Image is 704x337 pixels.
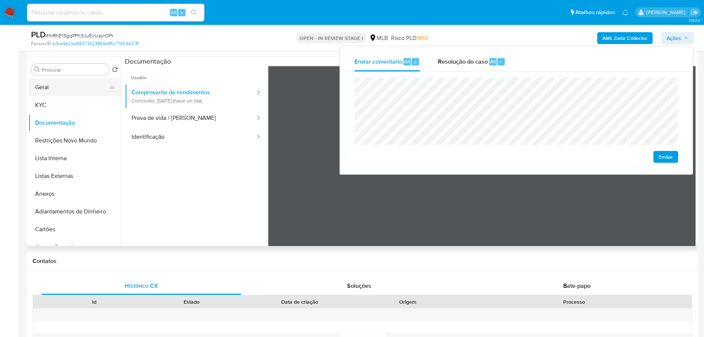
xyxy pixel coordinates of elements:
button: Contas Bancárias [28,238,121,256]
span: 3.163.0 [688,17,700,23]
button: KYC [28,96,121,114]
p: OPEN - IN REVIEW STAGE I [296,33,366,43]
span: Enviar comentário [354,57,402,65]
span: Alt [171,9,177,16]
span: Bate-papo [563,282,591,290]
button: Listas Externas [28,167,121,185]
div: Estado [148,298,235,306]
b: Person ID [31,40,51,47]
span: # mRhE13gqIfPh3JuEvUayrOPr [46,32,113,39]
span: MID [418,34,428,42]
button: Procurar [34,67,40,73]
button: Ações [662,32,694,44]
button: Restrições Novo Mundo [28,132,121,149]
h1: Contatos [33,257,692,265]
button: Anexos [28,185,121,203]
button: Retornar ao pedido padrão [112,67,118,75]
span: Alt [404,58,410,65]
div: MLB [369,34,388,42]
p: lucas.portella@mercadolivre.com [646,9,688,16]
input: Procurar [42,67,106,73]
a: b3ca9e2bd4837342485fedf5c71969b3 [53,40,139,47]
b: PLD [31,28,46,40]
a: Sair [691,9,698,16]
button: Lista Interna [28,149,121,167]
span: Alt [490,58,496,65]
span: Risco PLD: [391,34,428,42]
button: AML Data Collector [597,32,653,44]
span: r [500,58,502,65]
b: AML Data Collector [602,32,647,44]
a: Notificações [622,9,629,16]
span: Soluções [347,282,371,290]
span: Histórico CX [125,282,158,290]
span: Enviar [659,152,673,162]
input: Pesquise usuários ou casos... [27,8,204,17]
span: Resolução do caso [438,57,488,65]
div: Origem [364,298,451,306]
span: Atalhos rápidos [575,9,615,16]
button: Adiantamentos de Dinheiro [28,203,121,220]
button: Enviar [653,151,678,163]
div: Data de criação [245,298,354,306]
button: Geral [28,78,115,96]
span: Ações [667,32,681,44]
button: Cartões [28,220,121,238]
span: c [414,58,416,65]
button: Documentação [28,114,121,132]
div: Id [51,298,138,306]
button: search-icon [186,7,201,18]
div: Processo [462,298,687,306]
span: s [181,9,183,16]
